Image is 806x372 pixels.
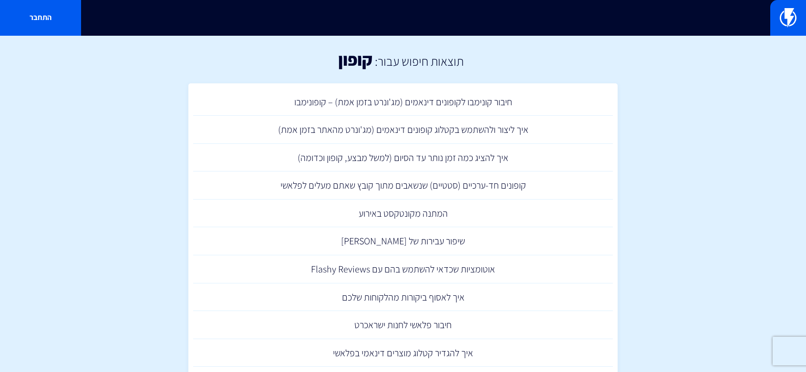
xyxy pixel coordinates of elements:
[193,144,613,172] a: איך להציג כמה זמן נותר עד הסיום (למשל מבצע, קופון וכדומה)
[338,50,372,69] h1: קופון
[193,283,613,312] a: איך לאסוף ביקורות מהלקוחות שלכם
[193,227,613,255] a: שיפור עבירות של [PERSON_NAME]
[193,88,613,116] a: חיבור קונימבו לקופונים דינאמים (מג'ונרט בזמן אמת) – קופונימבו
[372,54,464,68] h2: תוצאות חיפוש עבור:
[193,171,613,200] a: קופונים חד-ערכיים (סטטיים) שנשאבים מתוך קובץ שאתם מעלים לפלאשי
[193,255,613,283] a: אוטומציות שכדאי להשתמש בהם עם Flashy Reviews
[193,311,613,339] a: חיבור פלאשי לחנות ישראכרט
[193,200,613,228] a: המתנה מקונטקסט באירוע
[193,339,613,367] a: איך להגדיר קטלוג מוצרים דינאמי בפלאשי
[193,116,613,144] a: איך ליצור ולהשתמש בקטלוג קופונים דינאמים (מג'ונרט מהאתר בזמן אמת)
